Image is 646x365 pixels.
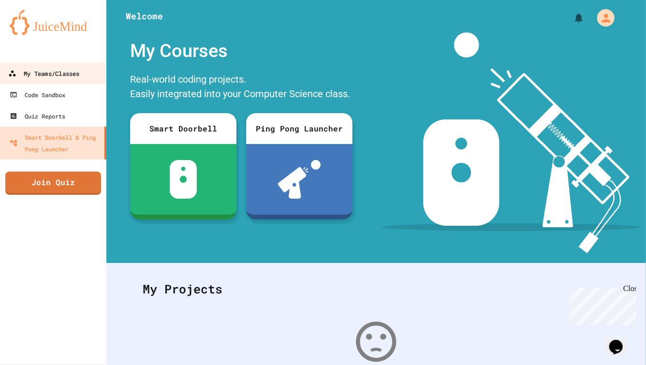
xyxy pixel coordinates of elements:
[278,160,321,199] img: ppl-with-ball.png
[170,160,197,199] img: sdb-white.svg
[125,32,357,70] div: My Courses
[10,89,65,101] div: Code Sandbox
[125,70,357,106] div: Real-world coding projects. Easily integrated into your Computer Science class.
[8,68,79,80] div: My Teams/Classes
[133,270,619,308] div: My Projects
[5,172,101,195] a: Join Quiz
[566,284,636,325] iframe: chat widget
[382,32,641,253] img: banner-image-my-projects.png
[246,113,352,144] div: Ping Pong Launcher
[4,4,67,61] div: Chat with us now!Close
[10,110,65,122] div: Quiz Reports
[587,7,617,29] div: My Account
[605,326,636,355] iframe: chat widget
[555,10,587,26] div: My Notifications
[130,113,236,144] div: Smart Doorbell
[10,131,101,155] div: Smart Doorbell & Ping Pong Launcher
[10,10,97,35] img: logo-orange.svg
